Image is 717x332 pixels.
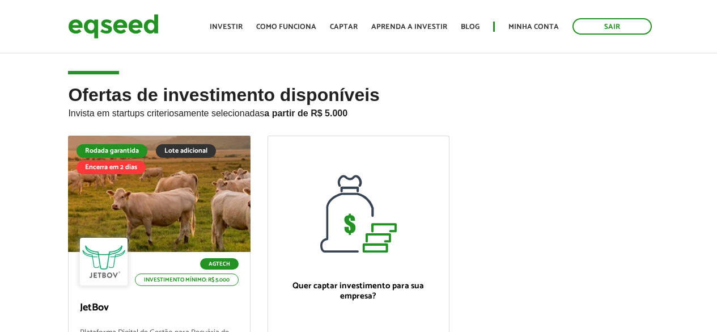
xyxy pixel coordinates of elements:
[156,144,216,158] div: Lote adicional
[77,161,146,174] div: Encerra em 2 dias
[371,23,447,31] a: Aprenda a investir
[508,23,559,31] a: Minha conta
[135,274,239,286] p: Investimento mínimo: R$ 5.000
[210,23,243,31] a: Investir
[256,23,316,31] a: Como funciona
[80,302,238,314] p: JetBov
[279,281,438,301] p: Quer captar investimento para sua empresa?
[68,85,648,136] h2: Ofertas de investimento disponíveis
[264,108,347,118] strong: a partir de R$ 5.000
[68,11,159,41] img: EqSeed
[200,258,239,270] p: Agtech
[330,23,358,31] a: Captar
[461,23,480,31] a: Blog
[77,144,147,158] div: Rodada garantida
[68,105,648,119] p: Invista em startups criteriosamente selecionadas
[572,18,652,35] a: Sair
